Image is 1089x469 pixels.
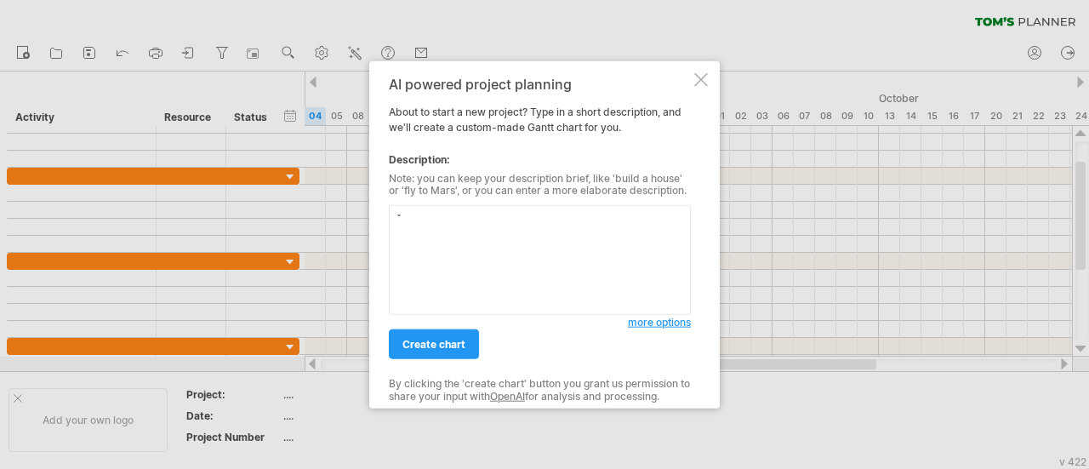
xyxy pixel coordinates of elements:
[389,172,691,197] div: Note: you can keep your description brief, like 'build a house' or 'fly to Mars', or you can ente...
[389,378,691,403] div: By clicking the 'create chart' button you grant us permission to share your input with for analys...
[389,329,479,359] a: create chart
[628,316,691,329] span: more options
[628,315,691,330] a: more options
[389,76,691,91] div: AI powered project planning
[389,76,691,393] div: About to start a new project? Type in a short description, and we'll create a custom-made Gantt c...
[490,389,525,402] a: OpenAI
[389,152,691,167] div: Description:
[402,338,465,351] span: create chart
